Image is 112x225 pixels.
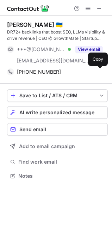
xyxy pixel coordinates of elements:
[17,46,66,53] span: ***@[DOMAIN_NAME]
[18,159,105,165] span: Find work email
[7,89,108,102] button: save-profile-one-click
[19,93,95,98] div: Save to List / ATS / CRM
[19,127,46,132] span: Send email
[19,110,94,115] span: AI write personalized message
[7,29,108,42] div: DR72+ backlinks that boost SEO, LLMs visibility & drive revenue | CEO @ GrowthMate | Startup Ment...
[7,4,49,13] img: ContactOut v5.3.10
[7,106,108,119] button: AI write personalized message
[7,171,108,181] button: Notes
[17,57,90,64] span: [EMAIL_ADDRESS][DOMAIN_NAME]
[75,46,103,53] button: Reveal Button
[7,21,63,28] div: [PERSON_NAME] 🇺🇦
[7,123,108,136] button: Send email
[19,144,75,149] span: Add to email campaign
[18,173,105,179] span: Notes
[7,157,108,167] button: Find work email
[7,140,108,153] button: Add to email campaign
[17,69,61,75] span: [PHONE_NUMBER]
